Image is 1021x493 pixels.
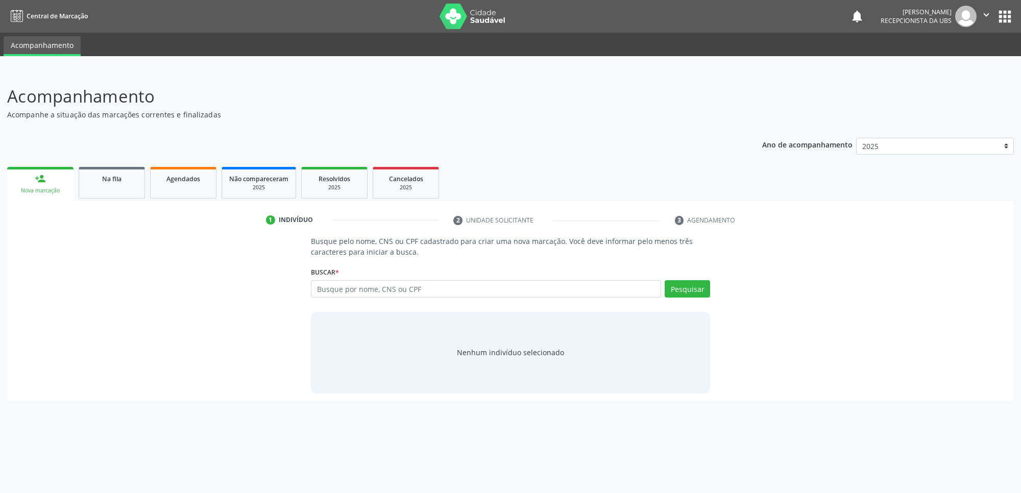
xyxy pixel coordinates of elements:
button:  [977,6,996,27]
label: Buscar [311,264,339,280]
i:  [981,9,992,20]
span: Cancelados [389,175,423,183]
p: Busque pelo nome, CNS ou CPF cadastrado para criar uma nova marcação. Você deve informar pelo men... [311,236,710,257]
span: Agendados [166,175,200,183]
div: person_add [35,173,46,184]
div: 2025 [309,184,360,191]
input: Busque por nome, CNS ou CPF [311,280,661,298]
div: 2025 [229,184,288,191]
div: Indivíduo [279,215,313,225]
p: Acompanhamento [7,84,712,109]
div: Nenhum indivíduo selecionado [457,347,564,358]
div: [PERSON_NAME] [881,8,952,16]
p: Acompanhe a situação das marcações correntes e finalizadas [7,109,712,120]
div: Nova marcação [14,187,66,194]
button: notifications [850,9,864,23]
button: Pesquisar [665,280,710,298]
a: Acompanhamento [4,36,81,56]
span: Resolvidos [319,175,350,183]
span: Na fila [102,175,121,183]
span: Recepcionista da UBS [881,16,952,25]
img: img [955,6,977,27]
p: Ano de acompanhamento [762,138,853,151]
div: 2025 [380,184,431,191]
div: 1 [266,215,275,225]
button: apps [996,8,1014,26]
span: Central de Marcação [27,12,88,20]
span: Não compareceram [229,175,288,183]
a: Central de Marcação [7,8,88,24]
